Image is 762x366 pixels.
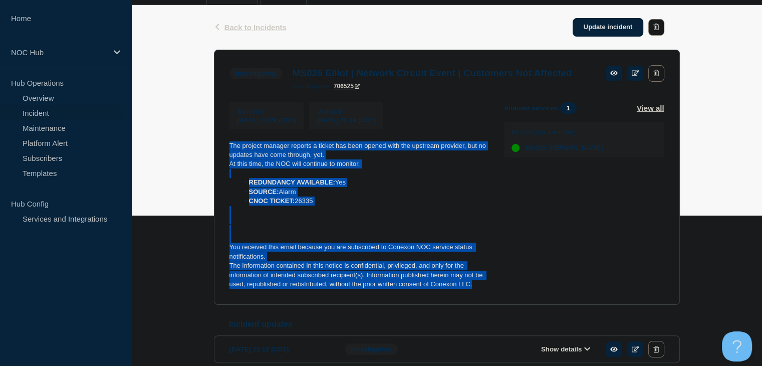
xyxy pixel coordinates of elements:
span: Affected services: [504,102,582,114]
p: Updated : [316,108,376,115]
div: [DATE] 21:12 (CDT) [229,341,330,357]
a: Update incident [573,18,644,37]
span: MS026-[PERSON_NAME] [526,144,603,152]
strong: REDUNDANCY AVAILABLE: [249,178,335,186]
span: Investigating [229,68,283,79]
li: 26335 [239,197,488,206]
p: page [293,83,330,90]
p: You received this email because you are subscribed to Conexon NOC service status notifications. [229,243,488,261]
span: Back to Incidents [224,23,287,32]
strong: SOURCE: [249,188,279,196]
span: incident [293,83,316,90]
span: 1 [560,102,577,114]
p: The information contained in this notice is confidential, privileged, and only for the informatio... [229,261,488,289]
strong: CNOC TICKET: [249,197,295,205]
span: [DATE] 21:29 (CDT) [237,116,297,124]
p: NOC Hub [11,48,107,57]
iframe: Help Scout Beacon - Open [722,331,752,361]
button: Show details [538,345,593,353]
p: Start time : [237,108,297,115]
div: [DATE] 21:29 (CDT) [316,115,376,124]
li: Yes [239,178,488,187]
p: At this time, the NOC will continue to monitor. [229,159,488,168]
button: View all [637,102,664,114]
h3: MS026 Elliot | Network Circuit Event | Customers Not Affected [293,68,572,79]
span: Investigating [345,343,398,355]
li: Alarm [239,188,488,197]
button: Back to Incidents [214,23,287,32]
p: MS026 (Mpulse Fiber) [512,128,603,136]
h2: Incident updates [229,320,680,329]
p: The project manager reports a ticket has been opened with the upstream provider, but no updates h... [229,141,488,160]
a: 706525 [334,83,360,90]
div: up [512,144,520,152]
